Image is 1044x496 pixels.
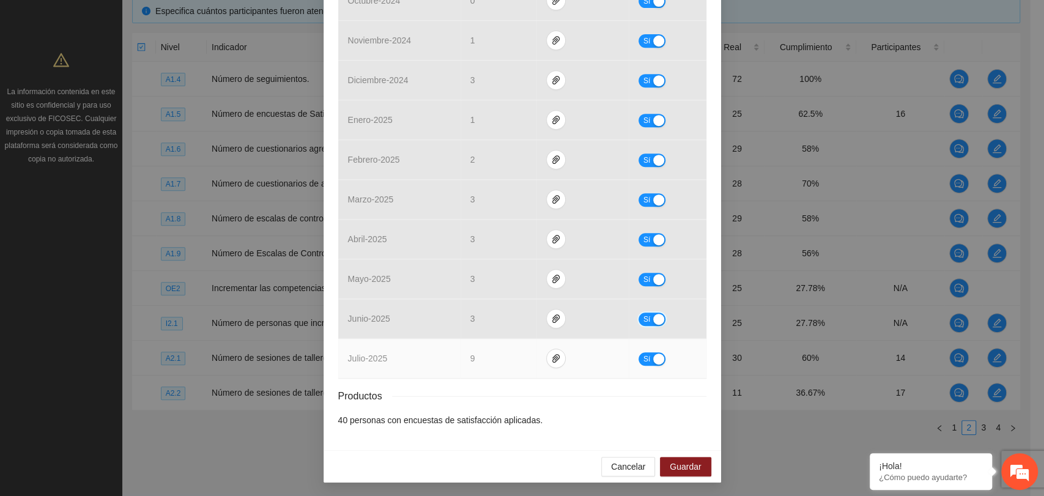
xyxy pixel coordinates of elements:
[611,460,645,473] span: Cancelar
[348,274,391,284] span: mayo - 2025
[643,114,650,127] span: Sí
[643,233,650,246] span: Sí
[643,193,650,207] span: Sí
[879,461,983,471] div: ¡Hola!
[470,353,475,363] span: 9
[546,190,566,209] button: paper-clip
[348,115,393,125] span: enero - 2025
[547,115,565,125] span: paper-clip
[643,34,650,48] span: Sí
[547,35,565,45] span: paper-clip
[643,313,650,326] span: Sí
[348,35,412,45] span: noviembre - 2024
[547,353,565,363] span: paper-clip
[546,349,566,368] button: paper-clip
[547,75,565,85] span: paper-clip
[470,194,475,204] span: 3
[643,352,650,366] span: Sí
[546,309,566,328] button: paper-clip
[546,229,566,249] button: paper-clip
[348,155,400,165] span: febrero - 2025
[546,269,566,289] button: paper-clip
[348,194,394,204] span: marzo - 2025
[547,234,565,244] span: paper-clip
[6,334,233,377] textarea: Escriba su mensaje y pulse “Intro”
[547,155,565,165] span: paper-clip
[64,62,205,78] div: Chatee con nosotros ahora
[546,110,566,130] button: paper-clip
[470,314,475,324] span: 3
[546,150,566,169] button: paper-clip
[348,75,409,85] span: diciembre - 2024
[546,31,566,50] button: paper-clip
[338,388,392,404] span: Productos
[470,115,475,125] span: 1
[348,314,390,324] span: junio - 2025
[470,35,475,45] span: 1
[546,70,566,90] button: paper-clip
[470,155,475,165] span: 2
[670,460,701,473] span: Guardar
[470,234,475,244] span: 3
[348,234,387,244] span: abril - 2025
[547,274,565,284] span: paper-clip
[660,457,711,476] button: Guardar
[879,473,983,482] p: ¿Cómo puedo ayudarte?
[71,163,169,287] span: Estamos en línea.
[601,457,655,476] button: Cancelar
[643,74,650,87] span: Sí
[338,413,706,427] li: 40 personas con encuestas de satisfacción aplicadas.
[643,273,650,286] span: Sí
[470,75,475,85] span: 3
[348,353,388,363] span: julio - 2025
[547,194,565,204] span: paper-clip
[201,6,230,35] div: Minimizar ventana de chat en vivo
[547,314,565,324] span: paper-clip
[643,154,650,167] span: Sí
[470,274,475,284] span: 3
